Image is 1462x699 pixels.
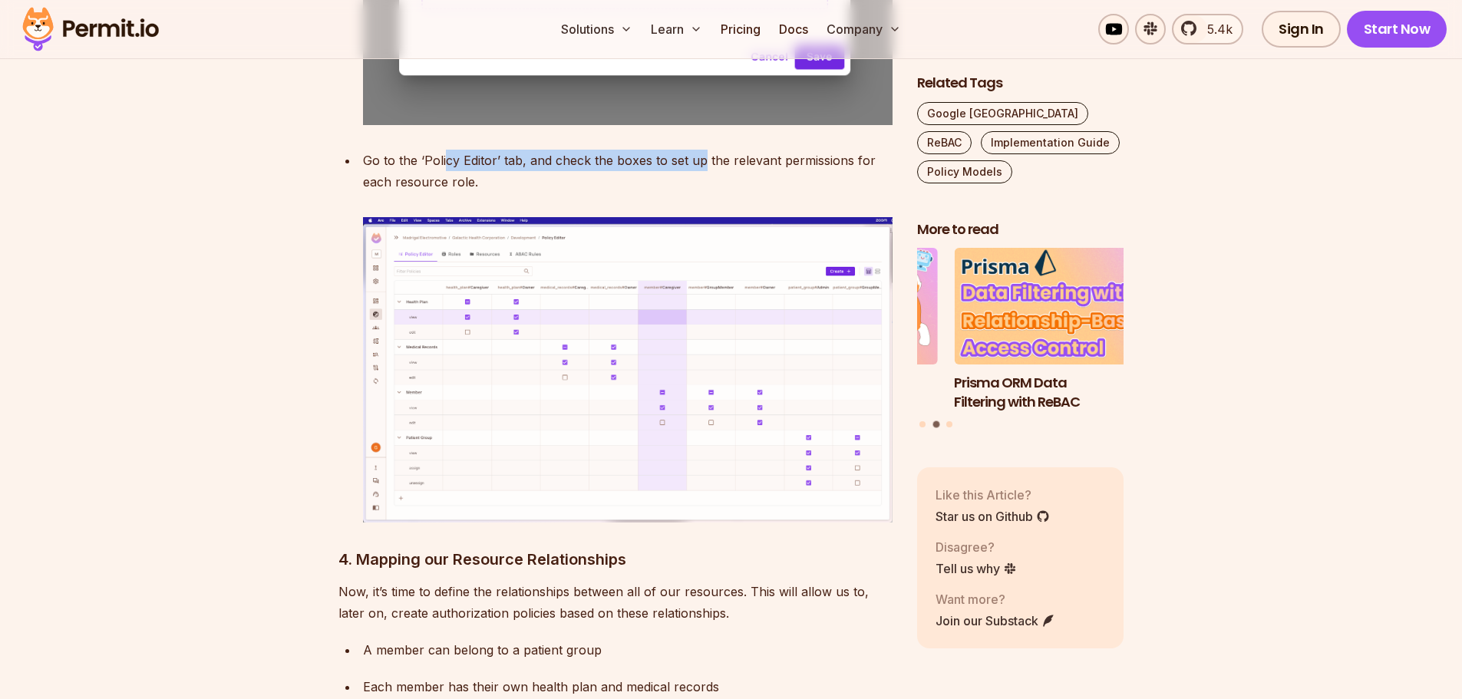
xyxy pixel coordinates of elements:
h3: Prisma ORM Data Filtering with ReBAC [954,374,1161,412]
li: 1 of 3 [731,249,938,412]
a: Star us on Github [936,507,1050,526]
p: Disagree? [936,538,1017,556]
a: Pricing [714,14,767,45]
img: ReBAC 6.png [363,217,893,522]
h3: Why JWTs Can’t Handle AI Agent Access [731,374,938,412]
a: Sign In [1262,11,1341,48]
div: Go to the ‘Policy Editor’ tab, and check the boxes to set up the relevant permissions for each re... [363,150,893,193]
h2: Related Tags [917,74,1124,93]
a: Policy Models [917,160,1012,183]
p: A member can belong to a patient group [363,639,893,661]
img: Prisma ORM Data Filtering with ReBAC [954,249,1161,365]
img: Permit logo [15,3,166,55]
button: Solutions [555,14,639,45]
a: Docs [773,14,814,45]
p: Want more? [936,590,1055,608]
button: Go to slide 3 [946,422,952,428]
a: Implementation Guide [981,131,1120,154]
p: Like this Article? [936,486,1050,504]
li: 2 of 3 [954,249,1161,412]
a: Tell us why [936,559,1017,578]
button: Go to slide 2 [932,421,939,428]
a: Prisma ORM Data Filtering with ReBACPrisma ORM Data Filtering with ReBAC [954,249,1161,412]
h3: 4. Mapping our Resource Relationships [338,547,893,572]
button: Company [820,14,907,45]
button: Go to slide 1 [919,422,926,428]
h2: More to read [917,220,1124,239]
span: 5.4k [1198,20,1233,38]
a: Join our Substack [936,612,1055,630]
a: ReBAC [917,131,972,154]
p: Now, it’s time to define the relationships between all of our resources. This will allow us to, l... [338,581,893,624]
button: Learn [645,14,708,45]
a: Start Now [1347,11,1447,48]
a: Google [GEOGRAPHIC_DATA] [917,102,1088,125]
a: 5.4k [1172,14,1243,45]
div: Posts [917,249,1124,430]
